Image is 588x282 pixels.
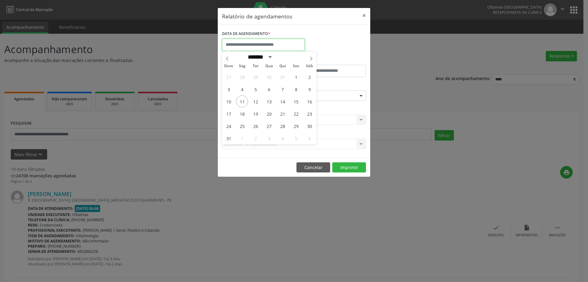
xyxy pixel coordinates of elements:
span: Agosto 26, 2025 [250,120,262,132]
span: Agosto 17, 2025 [223,108,235,120]
button: Cancelar [296,162,330,173]
input: Year [273,54,293,60]
span: Agosto 29, 2025 [290,120,302,132]
span: Julho 31, 2025 [277,71,288,83]
span: Agosto 23, 2025 [303,108,315,120]
span: Agosto 25, 2025 [236,120,248,132]
span: Agosto 24, 2025 [223,120,235,132]
label: ATÉ [296,55,366,65]
select: Month [246,54,273,60]
span: Setembro 6, 2025 [303,132,315,144]
span: Agosto 19, 2025 [250,108,262,120]
h5: Relatório de agendamentos [222,12,292,20]
span: Agosto 18, 2025 [236,108,248,120]
span: Julho 29, 2025 [250,71,262,83]
span: Agosto 13, 2025 [263,95,275,107]
button: Close [358,8,370,23]
span: Agosto 21, 2025 [277,108,288,120]
span: Julho 28, 2025 [236,71,248,83]
span: Agosto 3, 2025 [223,83,235,95]
span: Agosto 6, 2025 [263,83,275,95]
span: Qua [262,64,276,68]
span: Agosto 12, 2025 [250,95,262,107]
label: DATA DE AGENDAMENTO [222,29,270,39]
span: Julho 30, 2025 [263,71,275,83]
span: Agosto 22, 2025 [290,108,302,120]
span: Dom [222,64,236,68]
span: Julho 27, 2025 [223,71,235,83]
span: Sex [289,64,303,68]
span: Qui [276,64,289,68]
span: Setembro 4, 2025 [277,132,288,144]
span: Agosto 27, 2025 [263,120,275,132]
span: Agosto 14, 2025 [277,95,288,107]
span: Agosto 1, 2025 [290,71,302,83]
button: Imprimir [332,162,366,173]
span: Agosto 28, 2025 [277,120,288,132]
span: Agosto 5, 2025 [250,83,262,95]
span: Agosto 7, 2025 [277,83,288,95]
span: Agosto 8, 2025 [290,83,302,95]
span: Setembro 2, 2025 [250,132,262,144]
span: Agosto 9, 2025 [303,83,315,95]
span: Agosto 4, 2025 [236,83,248,95]
span: Agosto 31, 2025 [223,132,235,144]
span: Agosto 30, 2025 [303,120,315,132]
span: Seg [236,64,249,68]
span: Agosto 20, 2025 [263,108,275,120]
span: Agosto 2, 2025 [303,71,315,83]
span: Agosto 15, 2025 [290,95,302,107]
span: Sáb [303,64,316,68]
span: Setembro 1, 2025 [236,132,248,144]
span: Agosto 16, 2025 [303,95,315,107]
span: Ter [249,64,262,68]
span: Agosto 11, 2025 [236,95,248,107]
span: Setembro 3, 2025 [263,132,275,144]
span: Agosto 10, 2025 [223,95,235,107]
span: Setembro 5, 2025 [290,132,302,144]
